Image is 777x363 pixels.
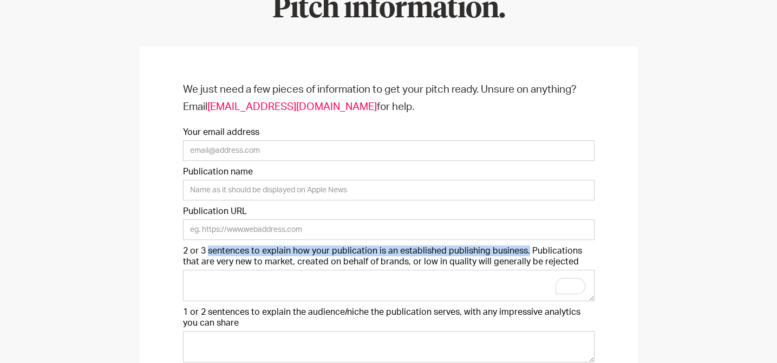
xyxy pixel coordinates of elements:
input: eg. https://www.webaddress.com [183,219,595,240]
input: email@address.com [183,140,595,161]
input: Name as it should be displayed on Apple News [183,180,595,200]
label: Publication name [183,166,595,177]
label: 2 or 3 sentences to explain how your publication is an established publishing business. Publicati... [183,245,595,267]
a: [EMAIL_ADDRESS][DOMAIN_NAME] [207,102,377,112]
p: We just need a few pieces of information to get your pitch ready. Unsure on anything? Email for h... [183,81,595,116]
label: Publication URL [183,206,595,217]
label: Your email address [183,127,595,138]
textarea: To enrich screen reader interactions, please activate Accessibility in Grammarly extension settings [183,270,595,301]
label: 1 or 2 sentences to explain the audience/niche the publication serves, with any impressive analyt... [183,307,595,328]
